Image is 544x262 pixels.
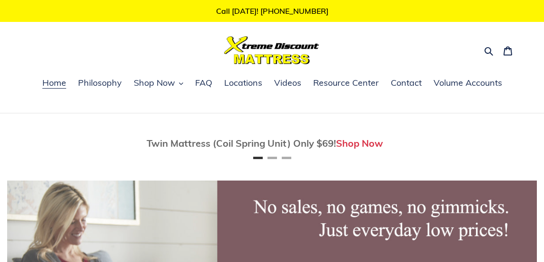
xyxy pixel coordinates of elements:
a: Videos [269,76,306,91]
a: Resource Center [308,76,384,91]
span: Twin Mattress (Coil Spring Unit) Only $69! [147,137,336,149]
span: Volume Accounts [434,77,502,89]
span: Contact [391,77,422,89]
a: Volume Accounts [429,76,507,91]
a: Philosophy [73,76,127,91]
a: Locations [219,76,267,91]
span: FAQ [195,77,212,89]
span: Philosophy [78,77,122,89]
button: Shop Now [129,76,188,91]
a: Home [38,76,71,91]
button: Page 1 [253,157,263,159]
img: Xtreme Discount Mattress [224,36,319,64]
span: Resource Center [313,77,379,89]
a: FAQ [190,76,217,91]
a: Shop Now [336,137,383,149]
span: Shop Now [134,77,175,89]
button: Page 3 [282,157,291,159]
span: Videos [274,77,301,89]
button: Page 2 [267,157,277,159]
span: Locations [224,77,262,89]
a: Contact [386,76,426,91]
span: Home [42,77,66,89]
